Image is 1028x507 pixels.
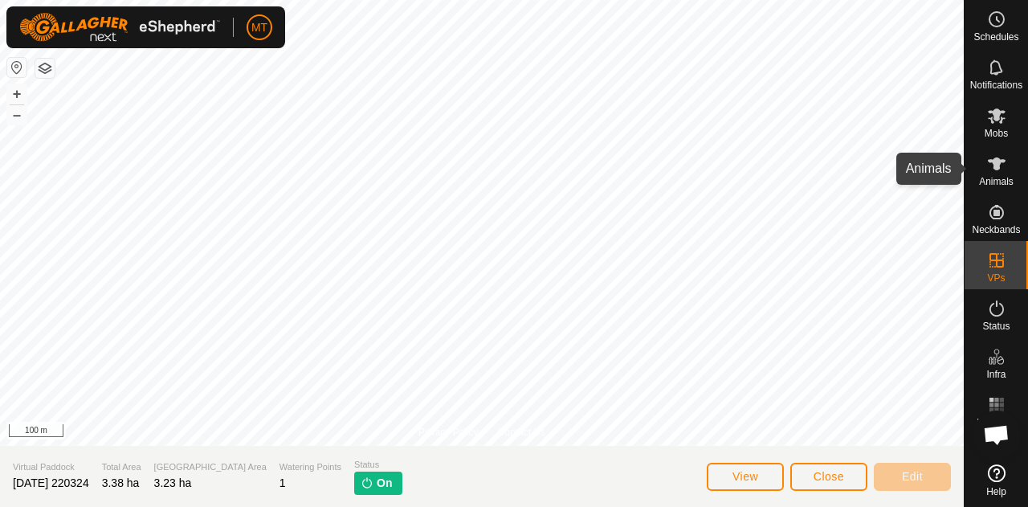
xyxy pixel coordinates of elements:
[35,59,55,78] button: Map Layers
[361,476,373,489] img: turn-on
[985,129,1008,138] span: Mobs
[154,476,192,489] span: 3.23 ha
[102,460,141,474] span: Total Area
[418,425,479,440] a: Privacy Policy
[732,470,758,483] span: View
[987,273,1005,283] span: VPs
[279,476,286,489] span: 1
[972,225,1020,235] span: Neckbands
[986,487,1006,497] span: Help
[874,463,951,491] button: Edit
[707,463,784,491] button: View
[902,470,923,483] span: Edit
[982,321,1010,331] span: Status
[7,58,27,77] button: Reset Map
[377,475,392,492] span: On
[19,13,220,42] img: Gallagher Logo
[814,470,844,483] span: Close
[973,32,1018,42] span: Schedules
[279,460,341,474] span: Watering Points
[354,458,402,472] span: Status
[986,370,1006,379] span: Infra
[977,418,1016,427] span: Heatmap
[979,177,1014,186] span: Animals
[790,463,867,491] button: Close
[973,411,1021,459] div: Open chat
[7,84,27,104] button: +
[7,105,27,125] button: –
[498,425,545,440] a: Contact Us
[965,458,1028,503] a: Help
[13,476,89,489] span: [DATE] 220324
[102,476,140,489] span: 3.38 ha
[13,460,89,474] span: Virtual Paddock
[251,19,267,36] span: MT
[154,460,267,474] span: [GEOGRAPHIC_DATA] Area
[970,80,1022,90] span: Notifications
